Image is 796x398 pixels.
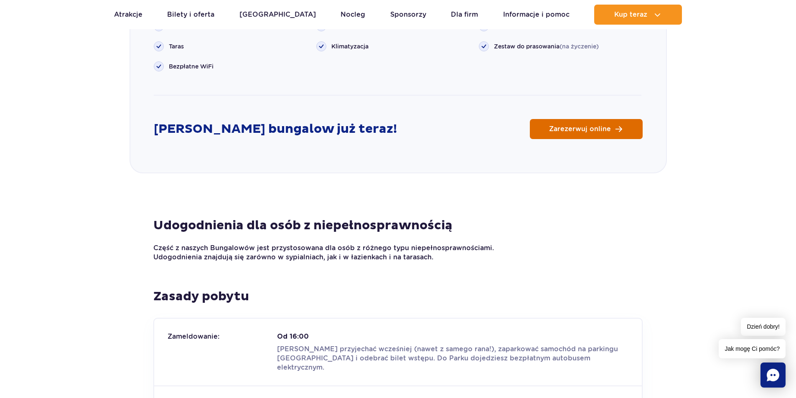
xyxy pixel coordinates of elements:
span: Zarezerwuj online [549,126,611,132]
strong: [PERSON_NAME] bungalow już teraz! [154,121,397,137]
span: Klimatyzacja [331,42,369,51]
a: Informacje i pomoc [503,5,570,25]
span: Jak mogę Ci pomóc? [719,339,786,358]
a: Sponsorzy [390,5,426,25]
h4: Zasady pobytu [153,289,643,304]
span: (na życzenie) [559,43,599,50]
span: Kup teraz [614,11,647,18]
a: [GEOGRAPHIC_DATA] [239,5,316,25]
p: Część z naszych Bungalowów jest przystosowana dla osób z różnego typu niepełnosprawnościami. Udog... [153,243,503,262]
a: Zarezerwuj online [530,119,643,139]
strong: Od 16:00 [277,332,628,341]
h4: Udogodnienia dla osób z niepełnosprawnością [153,218,643,233]
span: Zestaw do prasowania [494,42,599,51]
span: Bezpłatne WiFi [169,62,214,71]
div: Chat [760,363,786,388]
span: Dzień dobry! [741,318,786,336]
span: Zameldowanie: [168,332,277,341]
p: [PERSON_NAME] przyjechać wcześniej (nawet z samego rana!), zaparkować samochód na parkingu [GEOGR... [277,345,628,372]
button: Kup teraz [594,5,682,25]
span: Taras [169,42,184,51]
a: Bilety i oferta [167,5,214,25]
a: Dla firm [451,5,478,25]
a: Nocleg [341,5,365,25]
a: Atrakcje [114,5,142,25]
